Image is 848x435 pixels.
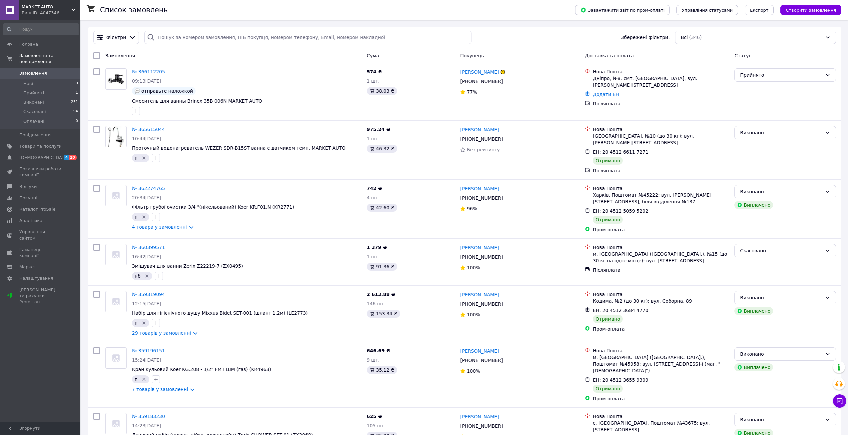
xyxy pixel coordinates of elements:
[833,394,846,408] button: Чат з покупцем
[467,89,477,95] span: 77%
[593,149,648,155] span: ЕН: 20 4512 6611 7271
[76,81,78,87] span: 0
[19,275,53,281] span: Налаштування
[740,350,822,358] div: Виконано
[19,143,62,149] span: Товари та послуги
[132,78,161,84] span: 09:13[DATE]
[786,8,836,13] span: Створити замовлення
[23,99,44,105] span: Виконані
[108,126,124,147] img: Фото товару
[76,90,78,96] span: 1
[593,157,623,165] div: Отримано
[367,423,386,428] span: 105 шт.
[459,421,504,431] div: [PHONE_NUMBER]
[593,251,729,264] div: м. [GEOGRAPHIC_DATA] ([GEOGRAPHIC_DATA].), №15 (до 30 кг на одне місце): вул. [STREET_ADDRESS]
[745,5,774,15] button: Експорт
[367,254,380,259] span: 1 шт.
[132,330,191,336] a: 29 товарів у замовленні
[593,100,729,107] div: Післяплата
[593,133,729,146] div: [GEOGRAPHIC_DATA], №10 (до 30 кг): вул. [PERSON_NAME][STREET_ADDRESS]
[593,385,623,393] div: Отримано
[459,252,504,262] div: [PHONE_NUMBER]
[141,214,147,220] svg: Видалити мітку
[19,287,62,305] span: [PERSON_NAME] та рахунки
[106,69,126,89] img: Фото товару
[19,264,36,270] span: Маркет
[19,299,62,305] div: Prom топ
[467,147,500,152] span: Без рейтингу
[593,413,729,420] div: Нова Пошта
[593,298,729,304] div: Кодима, №2 (до 30 кг): вул. Соборна, 89
[367,87,397,95] div: 38.03 ₴
[580,7,664,13] span: Завантажити звіт по пром-оплаті
[141,155,147,161] svg: Видалити мітку
[740,416,822,423] div: Виконано
[575,5,670,15] button: Завантажити звіт по пром-оплаті
[132,186,165,191] a: № 362274765
[19,132,52,138] span: Повідомлення
[689,35,702,40] span: (346)
[132,145,346,151] a: Проточный водонагреватель WEZER SDR-B15ST ванна с датчиком темп. MARKET AUTO
[734,363,773,371] div: Виплачено
[73,109,78,115] span: 94
[144,273,150,279] svg: Видалити мітку
[593,315,623,323] div: Отримано
[100,6,168,14] h1: Список замовлень
[681,34,688,41] span: Всі
[132,263,243,269] a: Змішувач для ванни Zerix Z22219-7 (ZX0495)
[734,53,751,58] span: Статус
[132,127,165,132] a: № 365615044
[593,126,729,133] div: Нова Пошта
[76,118,78,124] span: 0
[141,88,193,94] span: отправьте наложкой
[593,216,623,224] div: Отримано
[467,368,480,374] span: 100%
[459,77,504,86] div: [PHONE_NUMBER]
[105,347,127,369] a: Фото товару
[740,71,822,79] div: Прийнято
[367,53,379,58] span: Cума
[593,377,648,383] span: ЕН: 20 4512 3655 9309
[132,254,161,259] span: 16:42[DATE]
[621,34,670,41] span: Збережені фільтри:
[135,88,140,94] img: :speech_balloon:
[459,134,504,144] div: [PHONE_NUMBER]
[19,70,47,76] span: Замовлення
[132,195,161,200] span: 20:34[DATE]
[367,301,386,306] span: 146 шт.
[105,244,127,265] a: Фото товару
[135,273,141,279] span: нб
[593,226,729,233] div: Пром-оплата
[132,98,262,104] span: Смеситель для ванны Brinex 35B 006N MARKET AUTO
[593,68,729,75] div: Нова Пошта
[593,267,729,273] div: Післяплата
[750,8,769,13] span: Експорт
[105,53,135,58] span: Замовлення
[682,8,733,13] span: Управління статусами
[593,395,729,402] div: Пром-оплата
[132,357,161,363] span: 15:24[DATE]
[593,192,729,205] div: Харків, Поштомат №45222: вул. [PERSON_NAME][STREET_ADDRESS], біля відділення №137
[460,185,499,192] a: [PERSON_NAME]
[132,69,165,74] a: № 366112205
[19,41,38,47] span: Головна
[23,90,44,96] span: Прийняті
[105,126,127,147] a: Фото товару
[141,377,147,382] svg: Видалити мітку
[132,245,165,250] a: № 360399571
[71,99,78,105] span: 251
[132,423,161,428] span: 14:23[DATE]
[367,136,380,141] span: 1 шт.
[460,126,499,133] a: [PERSON_NAME]
[132,367,271,372] a: Кран кульовий Koer KG.208 - 1/2" FM ГШМ (газ) (KR4963)
[460,244,499,251] a: [PERSON_NAME]
[22,10,80,16] div: Ваш ID: 4047346
[19,166,62,178] span: Показники роботи компанії
[23,118,44,124] span: Оплачені
[19,247,62,259] span: Гаманець компанії
[23,109,46,115] span: Скасовані
[459,193,504,203] div: [PHONE_NUMBER]
[593,75,729,88] div: Дніпро, №8: смт. [GEOGRAPHIC_DATA], вул. [PERSON_NAME][STREET_ADDRESS]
